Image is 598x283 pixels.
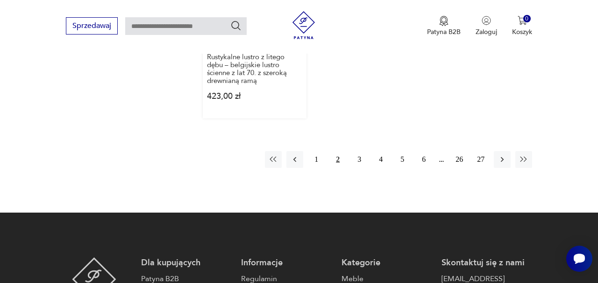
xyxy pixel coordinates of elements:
p: Patyna B2B [427,28,461,36]
p: Skontaktuj się z nami [441,257,532,269]
p: Kategorie [342,257,432,269]
button: Sprzedawaj [66,17,118,35]
p: Informacje [241,257,332,269]
button: 3 [351,151,368,168]
button: 27 [472,151,489,168]
a: Sprzedawaj [66,23,118,30]
div: 0 [523,15,531,23]
img: Ikonka użytkownika [482,16,491,25]
button: 5 [394,151,411,168]
img: Ikona medalu [439,16,448,26]
p: Zaloguj [476,28,497,36]
a: Ikona medaluPatyna B2B [427,16,461,36]
button: Zaloguj [476,16,497,36]
button: 26 [451,151,468,168]
button: 1 [308,151,325,168]
p: Koszyk [512,28,532,36]
button: 4 [372,151,389,168]
img: Ikona koszyka [518,16,527,25]
button: 0Koszyk [512,16,532,36]
p: Dla kupujących [141,257,232,269]
button: Patyna B2B [427,16,461,36]
h3: Rustykalne lustro z litego dębu – belgijskie lustro ścienne z lat 70. z szeroką drewnianą ramą [207,53,302,85]
img: Patyna - sklep z meblami i dekoracjami vintage [290,11,318,39]
button: Szukaj [230,20,242,31]
button: 2 [329,151,346,168]
button: 6 [415,151,432,168]
iframe: Smartsupp widget button [566,246,592,272]
p: 423,00 zł [207,92,302,100]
